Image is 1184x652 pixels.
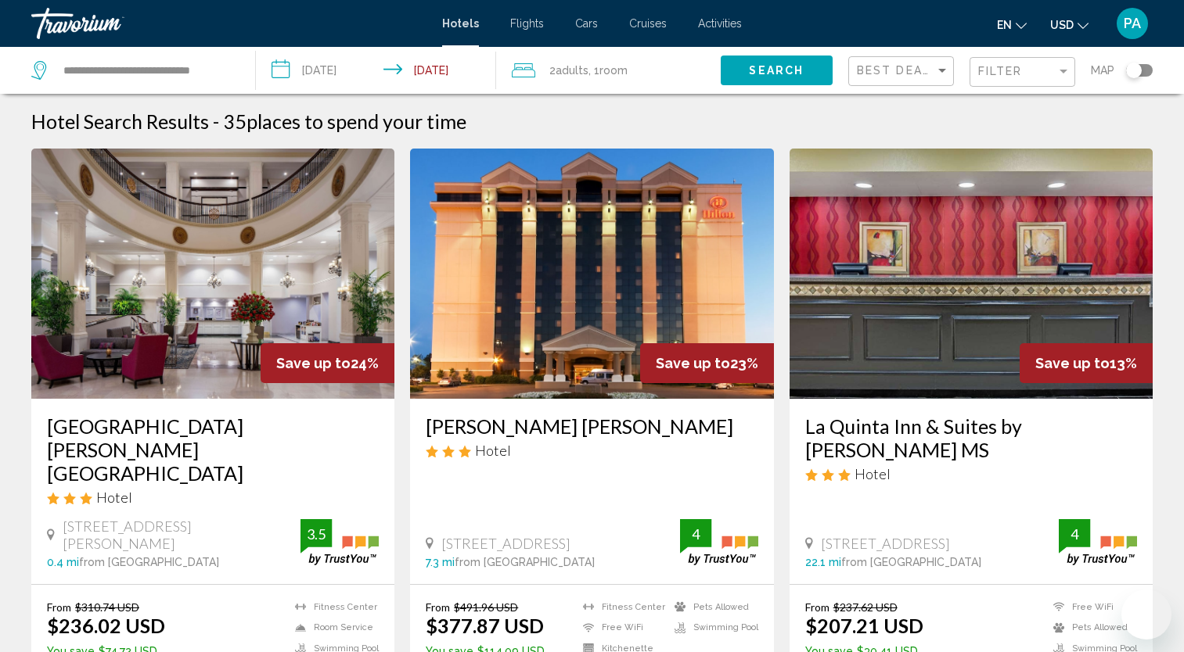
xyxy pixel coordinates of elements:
[47,556,79,568] span: 0.4 mi
[1045,600,1137,614] li: Free WiFi
[805,414,1137,461] a: La Quinta Inn & Suites by [PERSON_NAME] MS
[247,109,466,133] span: places to spend your time
[588,59,628,81] span: , 1
[455,556,595,568] span: from [GEOGRAPHIC_DATA]
[426,414,758,438] a: [PERSON_NAME] [PERSON_NAME]
[833,600,898,614] del: $237.62 USD
[63,518,300,552] span: [STREET_ADDRESS][PERSON_NAME]
[79,556,219,568] span: from [GEOGRAPHIC_DATA]
[410,149,773,399] img: Hotel image
[426,600,450,614] span: From
[1121,589,1171,639] iframe: Button to launch messaging window
[805,600,830,614] span: From
[656,355,730,371] span: Save up to
[841,556,981,568] span: from [GEOGRAPHIC_DATA]
[599,64,628,77] span: Room
[256,47,496,94] button: Check-in date: Aug 29, 2025 Check-out date: Aug 31, 2025
[1050,13,1089,36] button: Change currency
[287,622,379,635] li: Room Service
[441,535,570,552] span: [STREET_ADDRESS]
[454,600,518,614] del: $491.96 USD
[1035,355,1110,371] span: Save up to
[698,17,742,30] a: Activities
[426,556,455,568] span: 7.3 mi
[857,64,939,77] span: Best Deals
[47,600,71,614] span: From
[575,622,667,635] li: Free WiFi
[997,13,1027,36] button: Change language
[1124,16,1141,31] span: PA
[426,614,544,637] ins: $377.87 USD
[31,149,394,399] img: Hotel image
[721,56,833,84] button: Search
[629,17,667,30] a: Cruises
[680,519,758,565] img: trustyou-badge.svg
[667,622,758,635] li: Swimming Pool
[31,8,426,39] a: Travorium
[1050,19,1074,31] span: USD
[556,64,588,77] span: Adults
[821,535,950,552] span: [STREET_ADDRESS]
[997,19,1012,31] span: en
[31,109,209,133] h1: Hotel Search Results
[575,17,598,30] a: Cars
[300,525,332,543] div: 3.5
[749,65,804,77] span: Search
[1045,622,1137,635] li: Pets Allowed
[1091,59,1114,81] span: Map
[287,600,379,614] li: Fitness Center
[857,65,949,78] mat-select: Sort by
[47,414,379,485] a: [GEOGRAPHIC_DATA] [PERSON_NAME][GEOGRAPHIC_DATA]
[276,355,351,371] span: Save up to
[640,343,774,383] div: 23%
[261,343,394,383] div: 24%
[300,519,379,565] img: trustyou-badge.svg
[1059,525,1090,543] div: 4
[805,556,841,568] span: 22.1 mi
[213,109,219,133] span: -
[510,17,544,30] a: Flights
[223,109,466,133] h2: 35
[667,600,758,614] li: Pets Allowed
[549,59,588,81] span: 2
[442,17,479,30] a: Hotels
[1059,519,1137,565] img: trustyou-badge.svg
[680,525,711,543] div: 4
[496,47,721,94] button: Travelers: 2 adults, 0 children
[805,465,1137,482] div: 3 star Hotel
[575,600,667,614] li: Fitness Center
[805,614,923,637] ins: $207.21 USD
[47,614,165,637] ins: $236.02 USD
[1112,7,1153,40] button: User Menu
[96,489,132,506] span: Hotel
[790,149,1153,399] img: Hotel image
[1114,63,1153,77] button: Toggle map
[978,65,1023,77] span: Filter
[47,489,379,506] div: 3 star Hotel
[855,465,891,482] span: Hotel
[475,442,511,459] span: Hotel
[1020,343,1153,383] div: 13%
[426,442,758,459] div: 3 star Hotel
[970,56,1075,88] button: Filter
[75,600,139,614] del: $310.74 USD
